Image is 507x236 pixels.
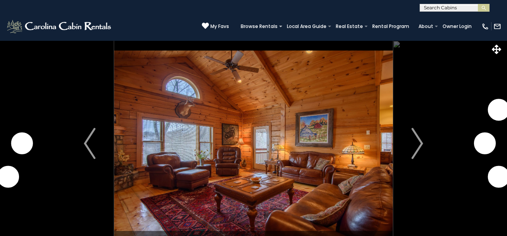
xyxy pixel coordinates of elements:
a: Real Estate [332,21,367,32]
a: Rental Program [368,21,413,32]
img: mail-regular-white.png [493,23,501,30]
img: phone-regular-white.png [481,23,489,30]
a: Owner Login [439,21,476,32]
a: Local Area Guide [283,21,330,32]
img: arrow [84,128,95,159]
a: Browse Rentals [237,21,281,32]
a: My Favs [202,22,229,30]
a: About [415,21,437,32]
img: White-1-2.png [6,19,113,34]
span: My Favs [210,23,229,30]
img: arrow [412,128,423,159]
